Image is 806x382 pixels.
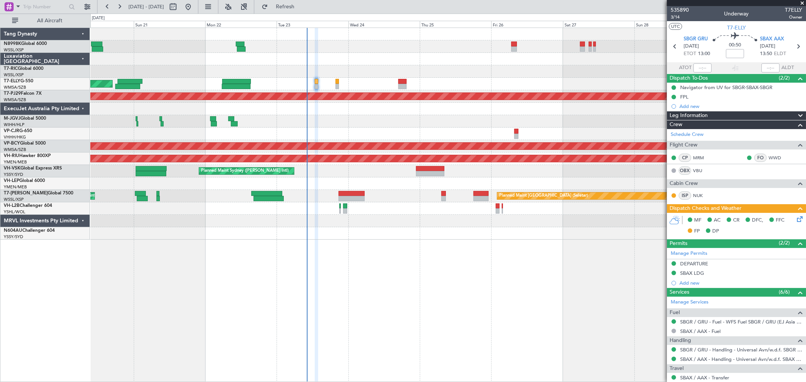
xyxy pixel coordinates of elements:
a: NUK [693,192,710,199]
div: OBX [679,166,691,175]
span: (6/6) [779,288,790,296]
span: Cabin Crew [670,179,698,188]
button: UTC [669,23,682,30]
span: Permits [670,239,687,248]
a: T7-ELLYG-550 [4,79,33,83]
span: Owner [785,14,802,20]
a: WMSA/SZB [4,85,26,90]
div: Mon 22 [205,21,277,28]
a: WSSL/XSP [4,197,24,202]
a: Manage Services [671,299,709,306]
button: All Aircraft [8,15,82,27]
span: ALDT [781,64,794,72]
a: YSSY/SYD [4,234,23,240]
span: FFC [776,217,784,224]
a: SBGR / GRU - Fuel - WFS Fuel SBGR / GRU (EJ Asia Only) [680,319,802,325]
a: M-JGVJGlobal 5000 [4,116,46,121]
span: VH-VSK [4,166,20,171]
span: M-JGVJ [4,116,20,121]
a: WSSL/XSP [4,47,24,53]
span: 13:00 [698,50,710,58]
a: SBAX / AAX - Fuel [680,328,721,334]
div: Planned Maint Sydney ([PERSON_NAME] Intl) [201,165,289,177]
span: (2/2) [779,74,790,82]
span: VH-RIU [4,154,19,158]
div: Tue 23 [277,21,348,28]
a: N8998KGlobal 6000 [4,42,47,46]
a: Manage Permits [671,250,707,257]
a: MRM [693,154,710,161]
span: SBGR GRU [684,35,708,43]
span: 535890 [671,6,689,14]
a: SBAX / AAX - Transfer [680,374,729,381]
span: 00:50 [729,42,741,49]
a: WMSA/SZB [4,97,26,103]
span: VH-L2B [4,203,20,208]
span: Travel [670,364,684,373]
a: VH-L2BChallenger 604 [4,203,52,208]
div: Add new [679,103,802,109]
a: SBAX / AAX - Handling - Universal Avn/w.d.f. SBAX / AAX [680,356,802,362]
a: SBGR / GRU - Handling - Universal Avn/w.d.f. SBGR / GRU [680,347,802,353]
span: FP [694,228,700,235]
span: [DATE] [760,43,775,50]
a: VP-BCYGlobal 5000 [4,141,46,146]
span: (2/2) [779,239,790,247]
span: Services [670,288,689,297]
span: AC [714,217,721,224]
div: CP [679,154,691,162]
span: [DATE] [684,43,699,50]
span: T7-ELLY [4,79,20,83]
a: T7-RICGlobal 6000 [4,66,43,71]
div: Thu 25 [420,21,491,28]
a: WSSL/XSP [4,72,24,78]
a: YSHL/WOL [4,209,25,215]
span: T7-[PERSON_NAME] [4,191,48,196]
div: Sun 28 [634,21,706,28]
div: Underway [724,10,749,18]
div: ISP [679,191,691,200]
div: FPL [680,94,688,100]
span: Dispatch To-Dos [670,74,708,83]
div: Sat 20 [62,21,133,28]
div: Sun 21 [134,21,205,28]
a: VBU [693,167,710,174]
div: DEPARTURE [680,260,708,267]
span: Dispatch Checks and Weather [670,204,741,213]
a: YMEN/MEB [4,184,27,190]
a: T7-PJ29Falcon 7X [4,91,42,96]
a: YSSY/SYD [4,172,23,177]
div: Navigator from UV for SBGR-SBAX-SBGR [680,84,772,91]
a: WMSA/SZB [4,147,26,152]
span: VP-CJR [4,129,19,133]
div: Sat 27 [563,21,634,28]
span: 13:50 [760,50,772,58]
span: T7-PJ29 [4,91,21,96]
span: Crew [670,120,682,129]
input: --:-- [693,63,712,72]
a: Schedule Crew [671,131,704,139]
a: VH-RIUHawker 800XP [4,154,51,158]
div: Fri 26 [491,21,563,28]
span: VP-BCY [4,141,20,146]
span: MF [694,217,701,224]
span: Fuel [670,308,680,317]
span: ATOT [679,64,692,72]
span: T7-RIC [4,66,18,71]
a: T7-[PERSON_NAME]Global 7500 [4,191,73,196]
span: 3/14 [671,14,689,20]
button: Refresh [258,1,303,13]
span: Refresh [269,4,301,9]
span: N8998K [4,42,21,46]
span: SBAX AAX [760,35,784,43]
a: VP-CJRG-650 [4,129,32,133]
a: VH-VSKGlobal Express XRS [4,166,62,171]
div: [DATE] [92,15,105,22]
span: N604AU [4,228,22,233]
span: DFC, [752,217,763,224]
span: T7-ELLY [727,24,746,32]
a: VH-LEPGlobal 6000 [4,179,45,183]
span: ELDT [774,50,786,58]
a: WIHH/HLP [4,122,25,128]
span: Leg Information [670,111,708,120]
